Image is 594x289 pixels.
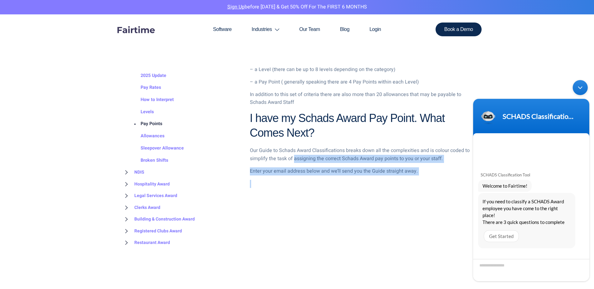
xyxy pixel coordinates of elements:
[122,190,177,202] a: Legal Services Award
[289,14,330,44] a: Our Team
[250,78,464,86] p: – a Pay Point ( generally speaking there are 4 Pay Points within each Level)
[203,14,241,44] a: Software
[128,69,166,82] a: 2025 Update
[122,225,182,237] a: Registered Clubs Award
[330,14,359,44] a: Blog
[122,166,144,178] a: NDIS
[227,3,245,11] a: Sign Up
[128,142,184,155] a: Sleepover Allowance
[128,130,164,142] a: Allowances
[122,237,170,249] a: Restaurant Award
[122,201,160,213] a: Clerks Award
[128,82,161,94] a: Pay Rates
[122,213,195,225] a: Building & Construction Award
[128,94,174,106] a: How to Interpret
[470,77,592,284] iframe: SalesIQ Chatwindow
[122,33,240,248] div: BROWSE TOPICS
[444,27,473,32] span: Book a Demo
[250,91,464,107] p: In addition to this set of criteria there are also more than 20 allowances that may be payable to...
[122,46,240,248] nav: BROWSE TOPICS
[122,178,170,190] a: Hospitality Award
[250,111,473,140] h2: I have my Schads Award Pay Point. What Comes Next?
[250,167,473,175] p: Enter your email address below and we’ll send you the Guide straight away.
[128,106,154,118] a: Levels
[128,154,168,166] a: Broken Shifts
[128,118,162,130] a: Pay Points
[436,23,482,36] a: Book a Demo
[242,14,289,44] a: Industries
[250,147,473,163] p: Our Guide to Schads Award Classifications breaks down all the complexities and is colour coded to...
[359,14,391,44] a: Login
[5,3,589,11] p: before [DATE] & Get 50% Off for the FIRST 6 MONTHS
[250,66,464,74] p: – a Level (there can be up to 8 levels depending on the category)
